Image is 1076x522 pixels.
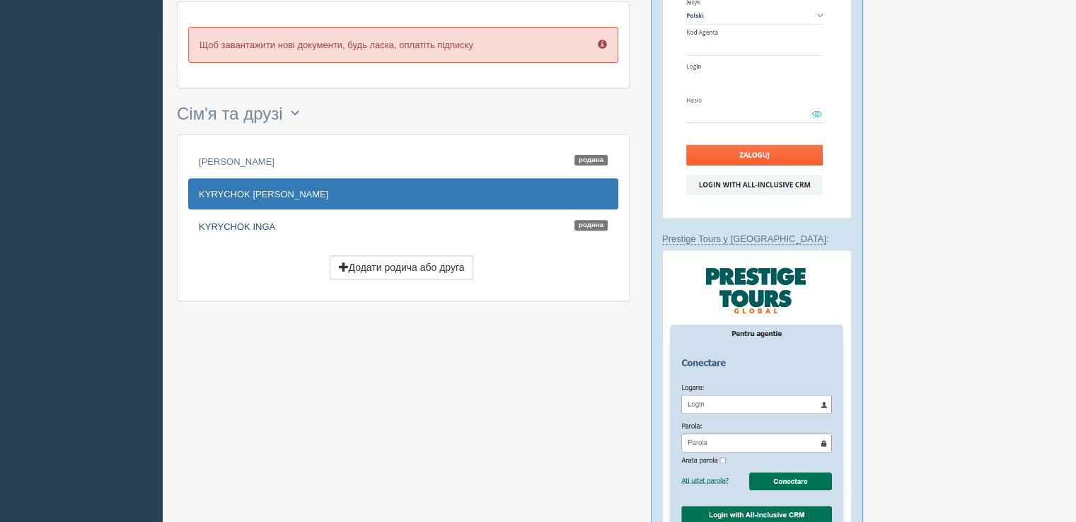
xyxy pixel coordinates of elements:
[574,155,608,166] span: Родина
[574,220,608,231] span: Родина
[662,233,826,245] a: Prestige Tours у [GEOGRAPHIC_DATA]
[188,146,618,177] a: [PERSON_NAME]Родина
[188,178,618,209] a: KYRYCHOK [PERSON_NAME]
[188,211,618,242] a: KYRYCHOK INGAРодина
[662,232,852,245] p: :
[188,27,618,63] p: Щоб завантажити нові документи, будь ласка, оплатіть підписку
[330,255,474,279] button: Додати родича або друга
[177,103,630,127] h3: Сім'я та друзі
